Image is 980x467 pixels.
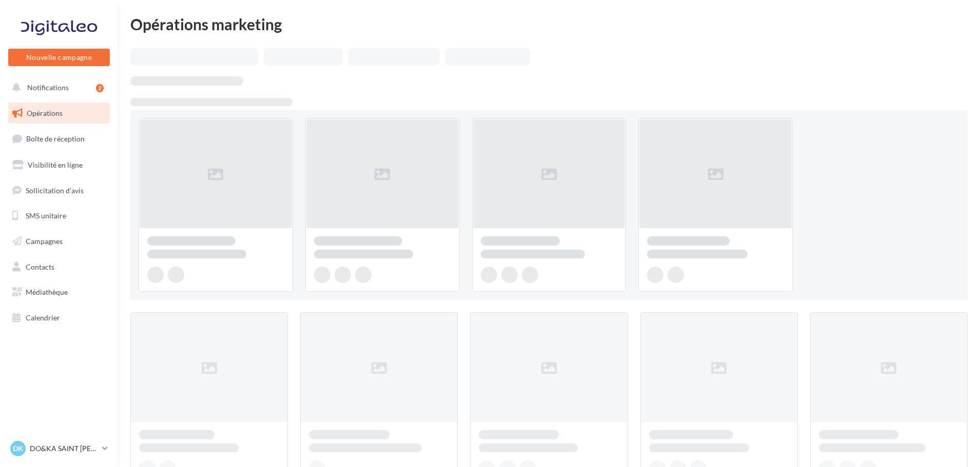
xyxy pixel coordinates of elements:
[30,443,98,454] p: DO&KA SAINT [PERSON_NAME]
[26,288,68,296] span: Médiathèque
[6,281,112,303] a: Médiathèque
[8,439,110,458] a: DK DO&KA SAINT [PERSON_NAME]
[6,256,112,278] a: Contacts
[6,103,112,124] a: Opérations
[6,128,112,150] a: Boîte de réception
[6,307,112,329] a: Calendrier
[13,443,23,454] span: DK
[6,77,108,98] button: Notifications 2
[26,313,60,322] span: Calendrier
[26,211,66,220] span: SMS unitaire
[26,186,84,194] span: Sollicitation d'avis
[26,134,85,143] span: Boîte de réception
[26,262,54,271] span: Contacts
[6,205,112,227] a: SMS unitaire
[6,180,112,201] a: Sollicitation d'avis
[130,16,968,32] div: Opérations marketing
[6,154,112,176] a: Visibilité en ligne
[96,84,104,92] div: 2
[27,83,69,92] span: Notifications
[27,109,63,117] span: Opérations
[28,160,83,169] span: Visibilité en ligne
[8,49,110,66] button: Nouvelle campagne
[26,237,63,246] span: Campagnes
[6,231,112,252] a: Campagnes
